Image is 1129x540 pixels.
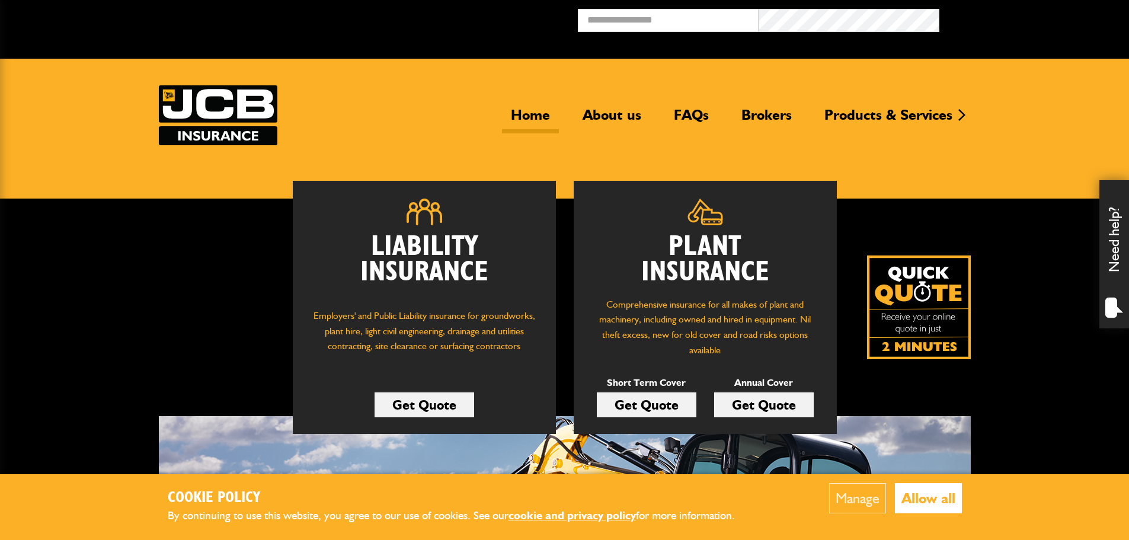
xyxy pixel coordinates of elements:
a: Home [502,106,559,133]
img: JCB Insurance Services logo [159,85,277,145]
h2: Cookie Policy [168,489,754,507]
a: Get your insurance quote isn just 2-minutes [867,255,971,359]
a: Get Quote [375,392,474,417]
a: About us [574,106,650,133]
p: By continuing to use this website, you agree to our use of cookies. See our for more information. [168,507,754,525]
a: Get Quote [597,392,696,417]
button: Manage [829,483,886,513]
a: FAQs [665,106,718,133]
a: Get Quote [714,392,814,417]
a: cookie and privacy policy [508,509,636,522]
h2: Plant Insurance [591,234,819,285]
h2: Liability Insurance [311,234,538,297]
p: Employers' and Public Liability insurance for groundworks, plant hire, light civil engineering, d... [311,308,538,365]
div: Need help? [1099,180,1129,328]
p: Comprehensive insurance for all makes of plant and machinery, including owned and hired in equipm... [591,297,819,357]
p: Annual Cover [714,375,814,391]
p: Short Term Cover [597,375,696,391]
button: Allow all [895,483,962,513]
a: Brokers [733,106,801,133]
a: JCB Insurance Services [159,85,277,145]
button: Broker Login [939,9,1120,27]
img: Quick Quote [867,255,971,359]
a: Products & Services [815,106,961,133]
